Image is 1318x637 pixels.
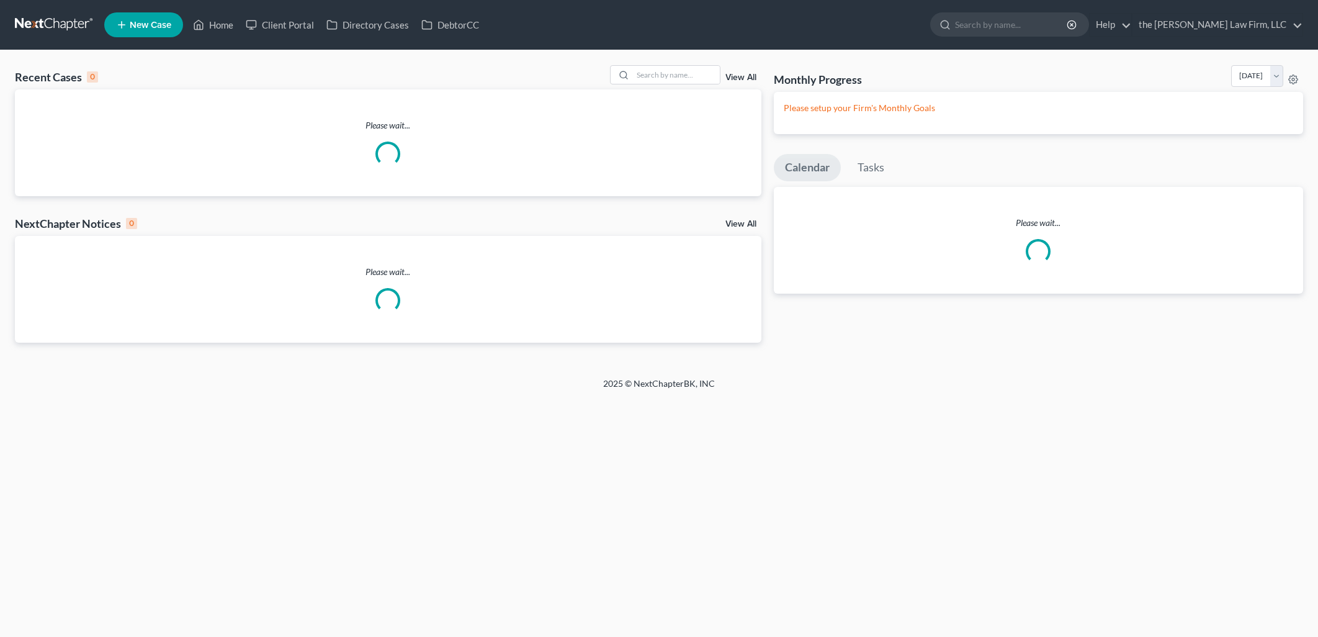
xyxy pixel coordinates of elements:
a: Client Portal [240,14,320,36]
div: 2025 © NextChapterBK, INC [305,377,1013,400]
div: NextChapter Notices [15,216,137,231]
p: Please wait... [15,266,761,278]
a: Home [187,14,240,36]
span: New Case [130,20,171,30]
a: the [PERSON_NAME] Law Firm, LLC [1132,14,1302,36]
p: Please setup your Firm's Monthly Goals [784,102,1293,114]
input: Search by name... [633,66,720,84]
a: Help [1090,14,1131,36]
div: 0 [126,218,137,229]
a: View All [725,220,756,228]
a: DebtorCC [415,14,485,36]
a: View All [725,73,756,82]
p: Please wait... [15,119,761,132]
p: Please wait... [774,217,1303,229]
a: Tasks [846,154,895,181]
h3: Monthly Progress [774,72,862,87]
a: Calendar [774,154,841,181]
input: Search by name... [955,13,1069,36]
div: Recent Cases [15,70,98,84]
div: 0 [87,71,98,83]
a: Directory Cases [320,14,415,36]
